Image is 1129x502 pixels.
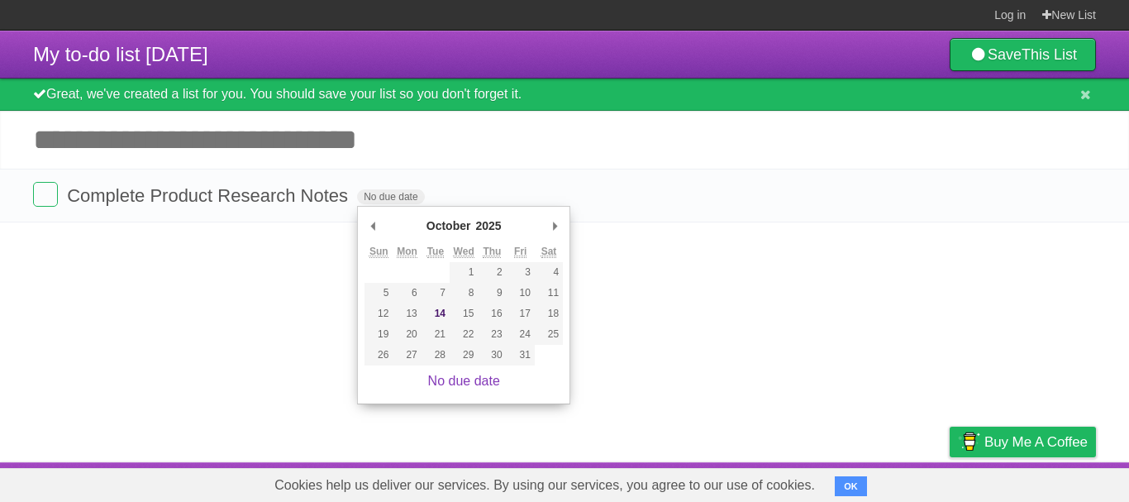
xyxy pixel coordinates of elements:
[450,283,478,304] button: 8
[784,466,851,498] a: Developers
[507,324,535,345] button: 24
[546,213,563,238] button: Next Month
[535,262,563,283] button: 4
[872,466,908,498] a: Terms
[258,469,831,502] span: Cookies help us deliver our services. By using our services, you agree to our use of cookies.
[454,246,474,258] abbr: Wednesday
[393,304,421,324] button: 13
[950,38,1096,71] a: SaveThis List
[450,345,478,366] button: 29
[835,476,867,496] button: OK
[33,182,58,207] label: Done
[478,304,506,324] button: 16
[984,428,1088,457] span: Buy me a coffee
[427,246,444,258] abbr: Tuesday
[535,324,563,345] button: 25
[1022,46,1077,63] b: This List
[478,262,506,283] button: 2
[33,43,208,65] span: My to-do list [DATE]
[478,324,506,345] button: 23
[928,466,971,498] a: Privacy
[535,304,563,324] button: 18
[364,213,381,238] button: Previous Month
[483,246,501,258] abbr: Thursday
[364,345,393,366] button: 26
[422,345,450,366] button: 28
[507,283,535,304] button: 10
[507,262,535,283] button: 3
[473,213,503,238] div: 2025
[992,466,1096,498] a: Suggest a feature
[507,345,535,366] button: 31
[364,324,393,345] button: 19
[514,246,526,258] abbr: Friday
[369,246,388,258] abbr: Sunday
[422,304,450,324] button: 14
[393,345,421,366] button: 27
[364,304,393,324] button: 12
[958,428,980,456] img: Buy me a coffee
[428,374,500,388] a: No due date
[450,304,478,324] button: 15
[393,283,421,304] button: 6
[357,189,424,204] span: No due date
[541,246,557,258] abbr: Saturday
[422,283,450,304] button: 7
[507,304,535,324] button: 17
[950,427,1096,457] a: Buy me a coffee
[424,213,474,238] div: October
[393,324,421,345] button: 20
[67,185,352,206] span: Complete Product Research Notes
[478,283,506,304] button: 9
[730,466,765,498] a: About
[478,345,506,366] button: 30
[450,324,478,345] button: 22
[422,324,450,345] button: 21
[364,283,393,304] button: 5
[450,262,478,283] button: 1
[397,246,417,258] abbr: Monday
[535,283,563,304] button: 11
